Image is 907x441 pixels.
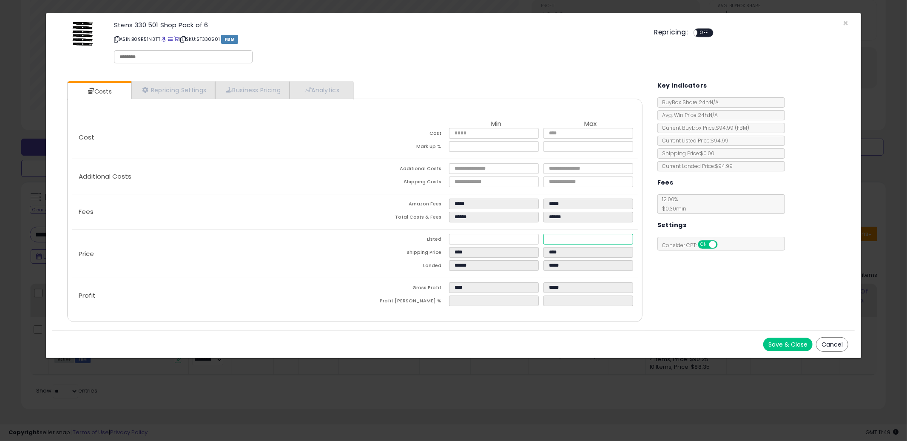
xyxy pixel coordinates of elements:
[735,124,749,131] span: ( FBM )
[843,17,848,29] span: ×
[697,29,711,37] span: OFF
[355,260,449,273] td: Landed
[114,32,641,46] p: ASIN: B09R51N3TT | SKU: ST330501
[72,173,355,180] p: Additional Costs
[658,196,686,212] span: 12.00 %
[716,124,749,131] span: $94.99
[290,81,353,99] a: Analytics
[699,241,709,248] span: ON
[355,212,449,225] td: Total Costs & Fees
[816,337,848,352] button: Cancel
[215,81,290,99] a: Business Pricing
[658,205,686,212] span: $0.30 min
[72,208,355,215] p: Fees
[355,282,449,296] td: Gross Profit
[355,234,449,247] td: Listed
[658,137,728,144] span: Current Listed Price: $94.99
[658,99,719,106] span: BuyBox Share 24h: N/A
[657,177,674,188] h5: Fees
[174,36,179,43] a: Your listing only
[168,36,173,43] a: All offer listings
[658,111,718,119] span: Avg. Win Price 24h: N/A
[221,35,238,44] span: FBM
[355,176,449,190] td: Shipping Costs
[355,141,449,154] td: Mark up %
[114,22,641,28] h3: Stens 330 501 Shop Pack of 6
[131,81,216,99] a: Repricing Settings
[658,162,733,170] span: Current Landed Price: $94.99
[162,36,166,43] a: BuyBox page
[658,124,749,131] span: Current Buybox Price:
[355,247,449,260] td: Shipping Price
[72,250,355,257] p: Price
[355,296,449,309] td: Profit [PERSON_NAME] %
[716,241,730,248] span: OFF
[658,150,714,157] span: Shipping Price: $0.00
[72,292,355,299] p: Profit
[657,220,686,230] h5: Settings
[72,134,355,141] p: Cost
[72,22,94,47] img: 41nBGwBwjRL._SL60_.jpg
[355,199,449,212] td: Amazon Fees
[763,338,813,351] button: Save & Close
[449,120,543,128] th: Min
[355,163,449,176] td: Additional Costs
[658,242,729,249] span: Consider CPT:
[355,128,449,141] td: Cost
[657,80,707,91] h5: Key Indicators
[543,120,638,128] th: Max
[654,29,688,36] h5: Repricing:
[68,83,131,100] a: Costs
